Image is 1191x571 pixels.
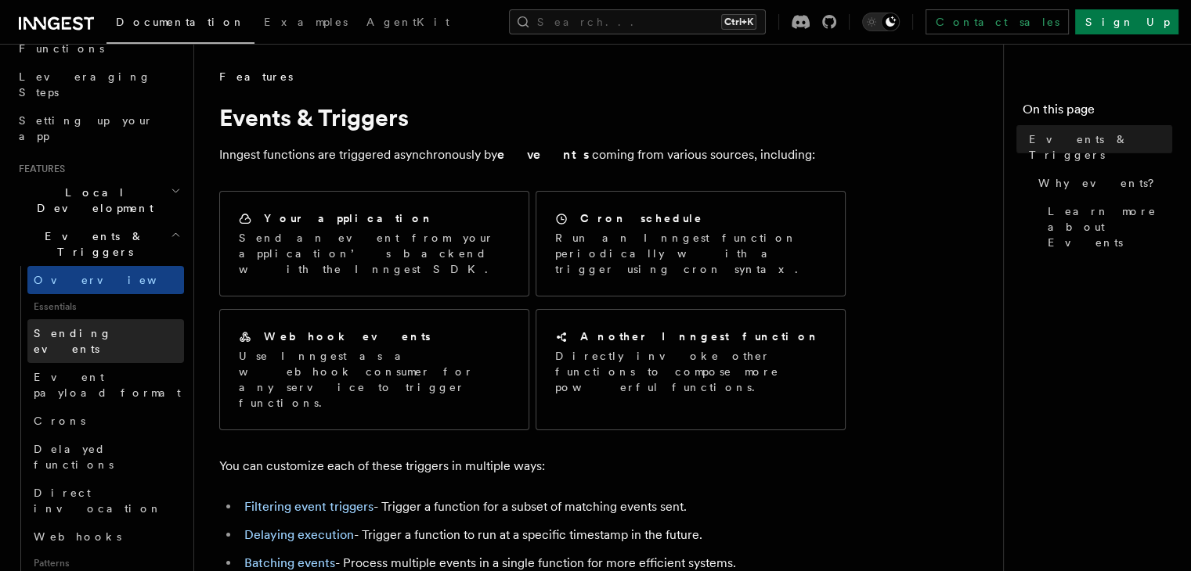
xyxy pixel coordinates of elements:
a: Examples [254,5,357,42]
a: Setting up your app [13,106,184,150]
a: Cron scheduleRun an Inngest function periodically with a trigger using cron syntax. [536,191,846,296]
p: Directly invoke other functions to compose more powerful functions. [555,348,826,395]
span: Features [13,163,65,175]
h1: Events & Triggers [219,103,846,131]
span: Features [219,69,293,84]
span: Webhooks [34,530,121,543]
a: Batching events [244,555,335,570]
h2: Another Inngest function [580,329,820,344]
a: Delayed functions [27,435,184,479]
span: Leveraging Steps [19,70,151,99]
span: Local Development [13,185,171,216]
a: Crons [27,407,184,435]
button: Toggle dark mode [862,13,900,31]
span: AgentKit [366,16,449,28]
h2: Webhook events [264,329,431,344]
button: Local Development [13,178,184,222]
h2: Cron schedule [580,210,703,226]
p: Send an event from your application’s backend with the Inngest SDK. [239,230,510,277]
kbd: Ctrl+K [721,14,756,30]
span: Setting up your app [19,114,153,142]
button: Events & Triggers [13,222,184,266]
h2: Your application [264,210,434,226]
p: You can customize each of these triggers in multiple ways: [219,455,846,477]
a: Event payload format [27,363,184,407]
a: Documentation [106,5,254,44]
span: Essentials [27,294,184,319]
span: Documentation [116,16,245,28]
a: Your applicationSend an event from your application’s backend with the Inngest SDK. [219,191,529,296]
a: Why events? [1032,169,1172,197]
a: Leveraging Steps [13,63,184,106]
li: - Trigger a function to run at a specific timestamp in the future. [240,524,846,546]
h4: On this page [1023,100,1172,125]
span: Sending events [34,327,112,355]
span: Overview [34,274,195,286]
span: Events & Triggers [1029,131,1172,163]
button: Search...Ctrl+K [509,9,766,34]
span: Events & Triggers [13,228,171,260]
a: Another Inngest functionDirectly invoke other functions to compose more powerful functions. [536,309,846,430]
span: Direct invocation [34,487,162,515]
a: Direct invocation [27,479,184,523]
span: Crons [34,415,85,427]
span: Learn more about Events [1048,203,1172,250]
span: Examples [264,16,348,28]
p: Inngest functions are triggered asynchronously by coming from various sources, including: [219,144,846,166]
a: Sending events [27,319,184,363]
a: Filtering event triggers [244,499,374,514]
a: Learn more about Events [1041,197,1172,257]
a: Delaying execution [244,527,354,542]
a: Sign Up [1075,9,1178,34]
a: Overview [27,266,184,294]
span: Why events? [1038,175,1165,191]
p: Run an Inngest function periodically with a trigger using cron syntax. [555,230,826,277]
a: Webhook eventsUse Inngest as a webhook consumer for any service to trigger functions. [219,309,529,430]
strong: events [497,147,592,162]
a: Events & Triggers [1023,125,1172,169]
p: Use Inngest as a webhook consumer for any service to trigger functions. [239,348,510,411]
a: Contact sales [926,9,1069,34]
a: AgentKit [357,5,459,42]
li: - Trigger a function for a subset of matching events sent. [240,496,846,518]
span: Delayed functions [34,443,114,471]
a: Webhooks [27,523,184,551]
span: Event payload format [34,371,181,399]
